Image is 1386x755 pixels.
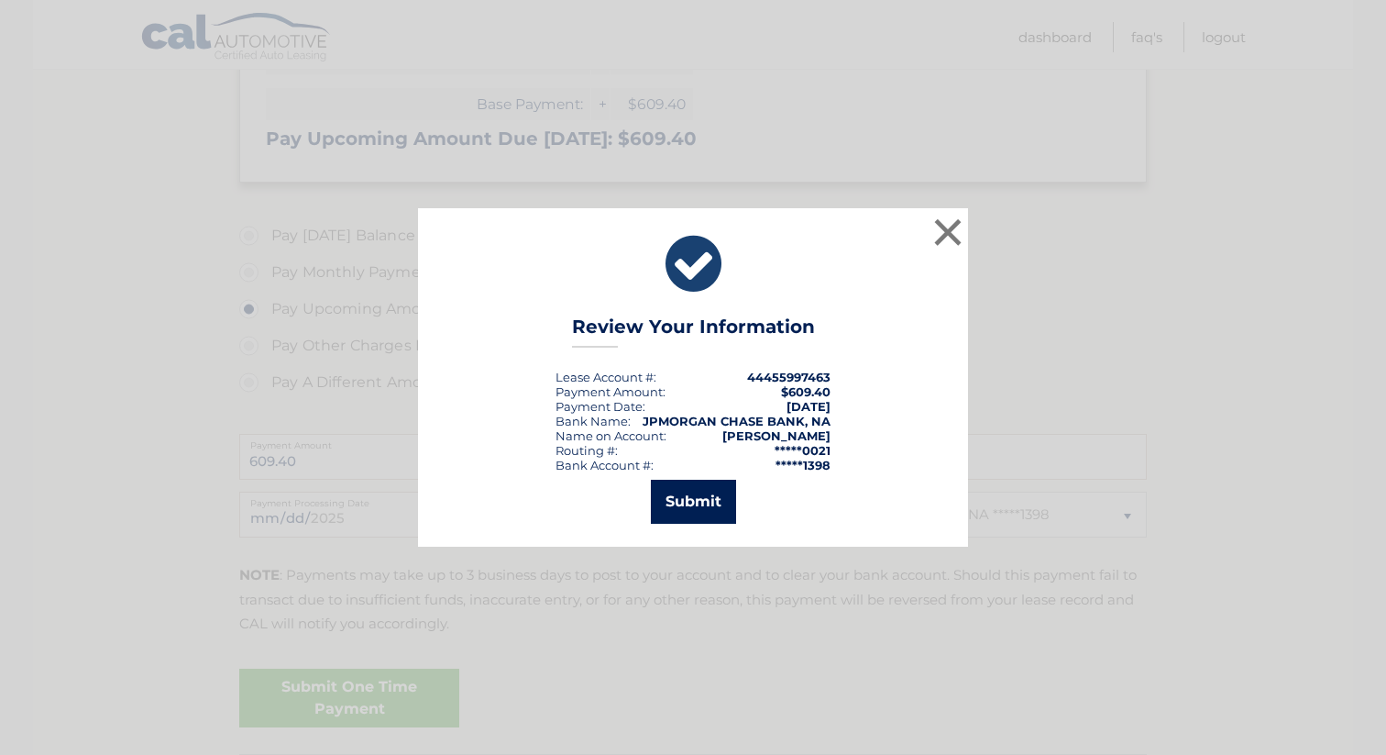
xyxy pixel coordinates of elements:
button: Submit [651,480,736,524]
span: [DATE] [786,399,830,414]
strong: [PERSON_NAME] [722,428,830,443]
div: Routing #: [555,443,618,458]
div: Payment Amount: [555,384,665,399]
button: × [929,214,966,250]
div: Lease Account #: [555,370,656,384]
strong: JPMORGAN CHASE BANK, NA [643,414,830,428]
div: Name on Account: [555,428,666,443]
div: Bank Name: [555,414,631,428]
strong: 44455997463 [747,370,830,384]
div: : [555,399,645,414]
span: Payment Date [555,399,643,414]
span: $609.40 [781,384,830,399]
h3: Review Your Information [572,316,815,348]
div: Bank Account #: [555,458,654,472]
